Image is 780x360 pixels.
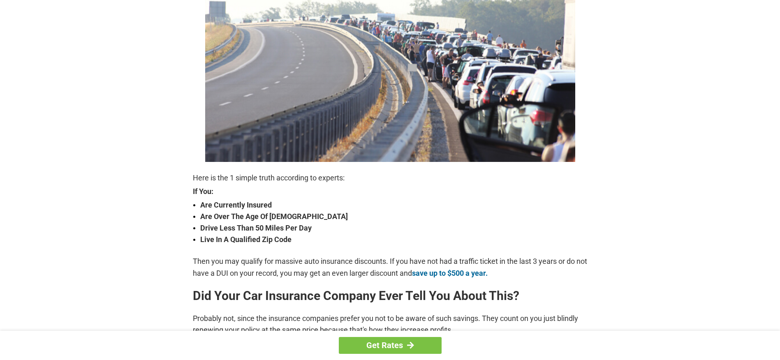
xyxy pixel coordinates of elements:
strong: Drive Less Than 50 Miles Per Day [200,222,588,234]
p: Then you may qualify for massive auto insurance discounts. If you have not had a traffic ticket i... [193,256,588,279]
a: save up to $500 a year. [412,269,488,277]
p: Here is the 1 simple truth according to experts: [193,172,588,184]
strong: If You: [193,188,588,195]
a: Get Rates [339,337,442,354]
strong: Live In A Qualified Zip Code [200,234,588,245]
strong: Are Over The Age Of [DEMOGRAPHIC_DATA] [200,211,588,222]
h2: Did Your Car Insurance Company Ever Tell You About This? [193,289,588,302]
p: Probably not, since the insurance companies prefer you not to be aware of such savings. They coun... [193,313,588,336]
strong: Are Currently Insured [200,199,588,211]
